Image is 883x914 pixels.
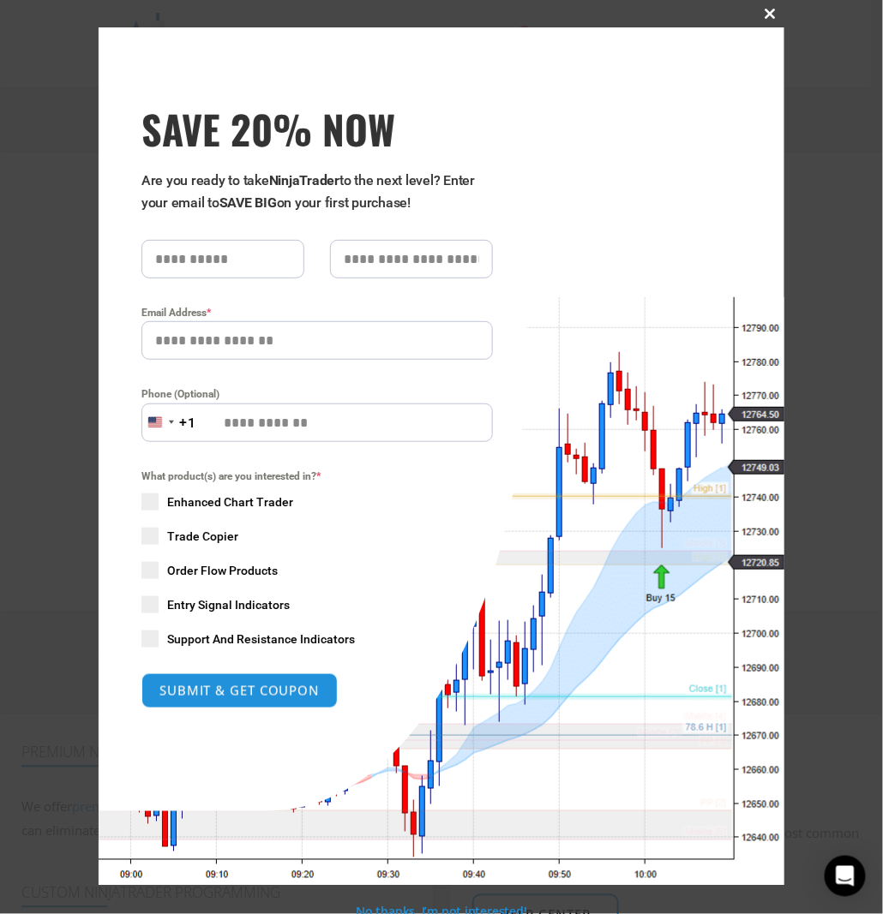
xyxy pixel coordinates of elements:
[167,493,293,511] span: Enhanced Chart Trader
[269,172,339,188] strong: NinjaTrader
[825,856,866,897] div: Open Intercom Messenger
[167,528,238,545] span: Trade Copier
[141,493,493,511] label: Enhanced Chart Trader
[141,105,493,152] h3: SAVE 20% NOW
[141,596,493,613] label: Entry Signal Indicators
[141,673,338,708] button: SUBMIT & GET COUPON
[141,528,493,545] label: Trade Copier
[141,304,493,321] label: Email Address
[141,170,493,214] p: Are you ready to take to the next level? Enter your email to on your first purchase!
[179,412,196,434] div: +1
[141,630,493,648] label: Support And Resistance Indicators
[141,385,493,403] label: Phone (Optional)
[167,596,290,613] span: Entry Signal Indicators
[167,562,278,579] span: Order Flow Products
[141,562,493,579] label: Order Flow Products
[141,468,493,485] span: What product(s) are you interested in?
[219,194,277,211] strong: SAVE BIG
[141,403,196,442] button: Selected country
[167,630,355,648] span: Support And Resistance Indicators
